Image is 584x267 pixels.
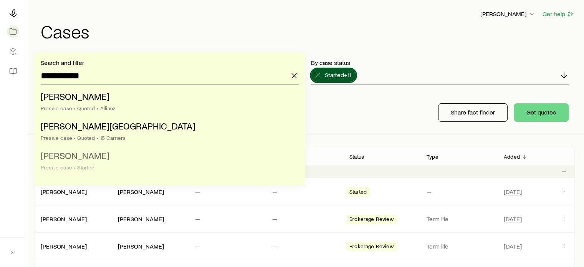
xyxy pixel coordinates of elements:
p: — [272,188,337,196]
button: Share fact finder [438,103,508,122]
p: — [427,188,491,196]
span: Started [349,189,367,197]
span: [PERSON_NAME] [41,150,109,161]
span: [DATE] [504,242,522,250]
div: Presale case • Started [41,164,294,171]
a: [PERSON_NAME] [41,242,87,250]
span: [PERSON_NAME][GEOGRAPHIC_DATA] [41,120,195,131]
button: Get help [542,10,575,18]
p: — [195,242,260,250]
div: Presale case • Quoted • 15 Carriers [41,135,294,141]
div: [PERSON_NAME] [41,188,87,196]
span: [DATE] [504,215,522,223]
div: [PERSON_NAME] [118,188,164,196]
p: — [195,188,260,196]
li: Glendenning, Austin [41,118,294,147]
span: [DATE] [504,188,522,196]
p: Term life [427,242,491,250]
span: [PERSON_NAME] [41,91,109,102]
p: By case status [311,59,569,66]
a: [PERSON_NAME] [41,215,87,222]
p: — [272,215,337,223]
p: — [195,215,260,223]
span: Started +11 [325,71,351,79]
span: Brokerage Review [349,243,394,251]
li: Glendenning, Brett [41,88,294,118]
p: Term life [427,215,491,223]
span: Brokerage Review [349,216,394,224]
p: Search and filter [41,59,299,66]
p: — [272,242,337,250]
button: Started+11 [311,69,356,82]
li: Glendenning, Brett [41,147,294,177]
div: [PERSON_NAME] [41,215,87,223]
a: [PERSON_NAME] [41,188,87,195]
p: Type [427,154,438,160]
h1: Cases [41,22,575,40]
p: Status [349,154,364,160]
div: [PERSON_NAME] [118,242,164,250]
p: Added [504,154,520,160]
div: Presale case • Quoted • Allianz [41,105,294,111]
button: Get quotes [514,103,569,122]
p: Share fact finder [451,108,495,116]
p: [PERSON_NAME] [480,10,536,18]
div: [PERSON_NAME] [118,215,164,223]
button: [PERSON_NAME] [480,10,536,19]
